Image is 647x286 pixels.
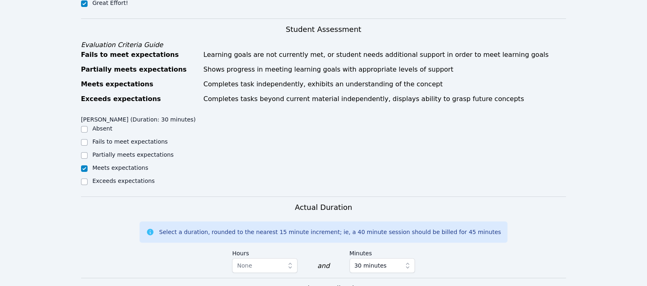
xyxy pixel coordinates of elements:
[81,24,566,35] h3: Student Assessment
[159,228,501,236] div: Select a duration, rounded to the nearest 15 minute increment; ie, a 40 minute session should be ...
[81,79,198,89] div: Meets expectations
[92,178,155,184] label: Exceeds expectations
[81,112,196,124] legend: [PERSON_NAME] (Duration: 30 minutes)
[81,40,566,50] div: Evaluation Criteria Guide
[317,261,329,271] div: and
[92,164,149,171] label: Meets expectations
[203,94,566,104] div: Completes tasks beyond current material independently, displays ability to grasp future concepts
[81,65,198,74] div: Partially meets expectations
[349,258,415,273] button: 30 minutes
[203,65,566,74] div: Shows progress in meeting learning goals with appropriate levels of support
[295,202,352,213] h3: Actual Duration
[81,94,198,104] div: Exceeds expectations
[232,246,298,258] label: Hours
[354,261,387,270] span: 30 minutes
[92,125,113,132] label: Absent
[203,79,566,89] div: Completes task independently, exhibits an understanding of the concept
[92,138,168,145] label: Fails to meet expectations
[81,50,198,60] div: Fails to meet expectations
[349,246,415,258] label: Minutes
[92,151,174,158] label: Partially meets expectations
[203,50,566,60] div: Learning goals are not currently met, or student needs additional support in order to meet learni...
[232,258,298,273] button: None
[237,262,252,269] span: None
